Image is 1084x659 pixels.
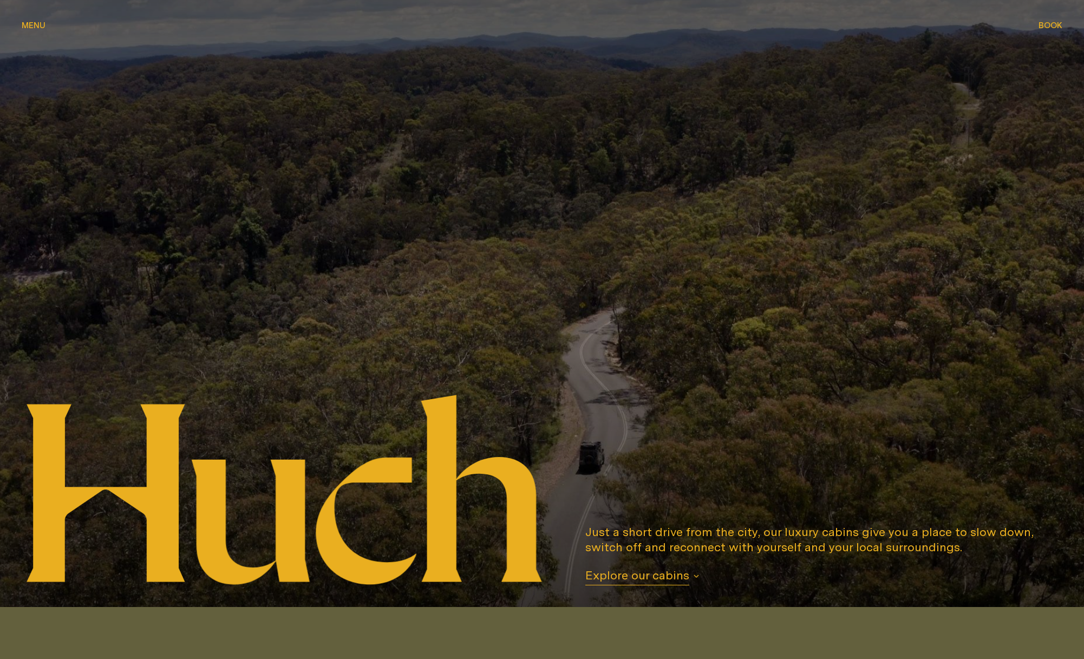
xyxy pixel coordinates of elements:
button: Explore our cabins [585,567,699,585]
span: Explore our cabins [585,567,689,585]
span: Menu [22,21,45,29]
button: show booking tray [1039,19,1062,32]
p: Just a short drive from the city, our luxury cabins give you a place to slow down, switch off and... [585,524,1041,554]
button: show menu [22,19,45,32]
span: Book [1039,21,1062,29]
